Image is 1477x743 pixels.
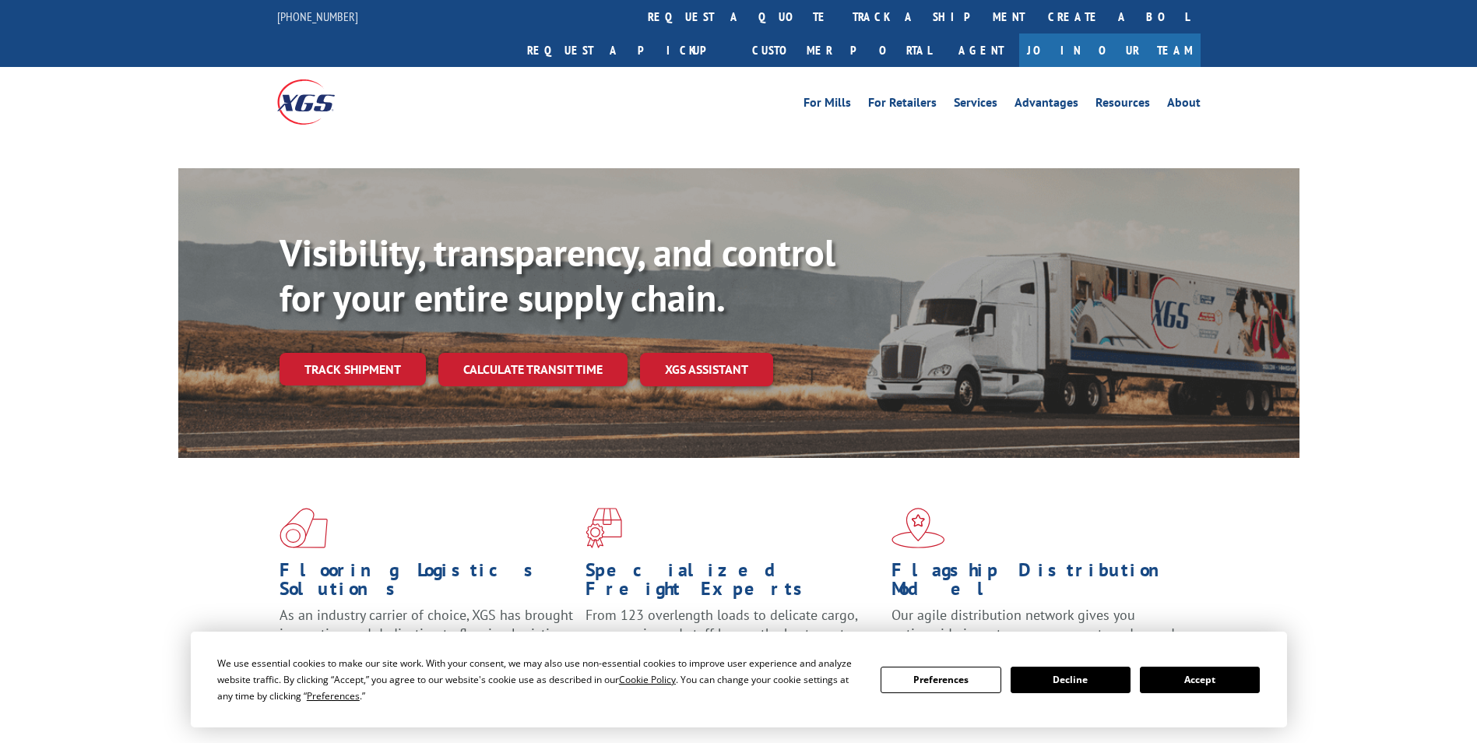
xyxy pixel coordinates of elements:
button: Decline [1011,667,1131,693]
a: For Mills [804,97,851,114]
img: xgs-icon-flagship-distribution-model-red [891,508,945,548]
b: Visibility, transparency, and control for your entire supply chain. [280,228,835,322]
a: [PHONE_NUMBER] [277,9,358,24]
a: Calculate transit time [438,353,628,386]
button: Preferences [881,667,1000,693]
a: Join Our Team [1019,33,1201,67]
h1: Flooring Logistics Solutions [280,561,574,606]
a: Agent [943,33,1019,67]
span: Preferences [307,689,360,703]
a: For Retailers [868,97,937,114]
a: Customer Portal [740,33,943,67]
a: Advantages [1015,97,1078,114]
button: Accept [1140,667,1260,693]
p: From 123 overlength loads to delicate cargo, our experienced staff knows the best way to move you... [586,606,880,675]
a: Request a pickup [515,33,740,67]
a: About [1167,97,1201,114]
a: Services [954,97,997,114]
a: Resources [1095,97,1150,114]
span: Cookie Policy [619,673,676,686]
img: xgs-icon-total-supply-chain-intelligence-red [280,508,328,548]
div: We use essential cookies to make our site work. With your consent, we may also use non-essential ... [217,655,862,704]
h1: Flagship Distribution Model [891,561,1186,606]
div: Cookie Consent Prompt [191,632,1287,727]
a: Track shipment [280,353,426,386]
a: XGS ASSISTANT [640,353,773,386]
span: Our agile distribution network gives you nationwide inventory management on demand. [891,606,1178,643]
span: As an industry carrier of choice, XGS has brought innovation and dedication to flooring logistics... [280,606,573,661]
img: xgs-icon-focused-on-flooring-red [586,508,622,548]
h1: Specialized Freight Experts [586,561,880,606]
